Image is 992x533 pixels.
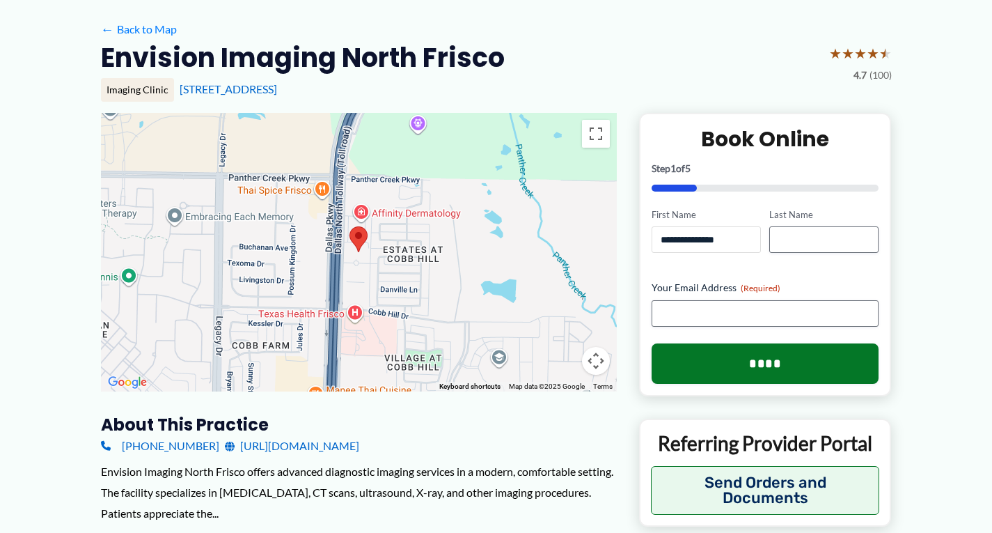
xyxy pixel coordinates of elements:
[741,283,780,293] span: (Required)
[582,347,610,375] button: Map camera controls
[225,435,359,456] a: [URL][DOMAIN_NAME]
[829,40,842,66] span: ★
[879,40,892,66] span: ★
[180,82,277,95] a: [STREET_ADDRESS]
[104,373,150,392] a: Open this area in Google Maps (opens a new window)
[509,383,585,390] span: Map data ©2025 Google
[867,40,879,66] span: ★
[652,281,879,295] label: Your Email Address
[104,373,150,392] img: Google
[652,164,879,173] p: Step of
[842,40,854,66] span: ★
[652,125,879,153] h2: Book Online
[853,66,867,84] span: 4.7
[769,208,879,222] label: Last Name
[651,466,880,515] button: Send Orders and Documents
[101,40,505,75] h2: Envision Imaging North Frisco
[685,162,691,174] span: 5
[101,78,174,102] div: Imaging Clinic
[101,461,617,523] div: Envision Imaging North Frisco offers advanced diagnostic imaging services in a modern, comfortabl...
[582,120,610,148] button: Toggle fullscreen view
[869,66,892,84] span: (100)
[652,208,761,222] label: First Name
[101,414,617,435] h3: About this practice
[101,435,219,456] a: [PHONE_NUMBER]
[101,22,114,36] span: ←
[439,382,501,392] button: Keyboard shortcuts
[670,162,676,174] span: 1
[854,40,867,66] span: ★
[593,383,613,390] a: Terms (opens in new tab)
[651,431,880,456] p: Referring Provider Portal
[101,19,177,40] a: ←Back to Map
